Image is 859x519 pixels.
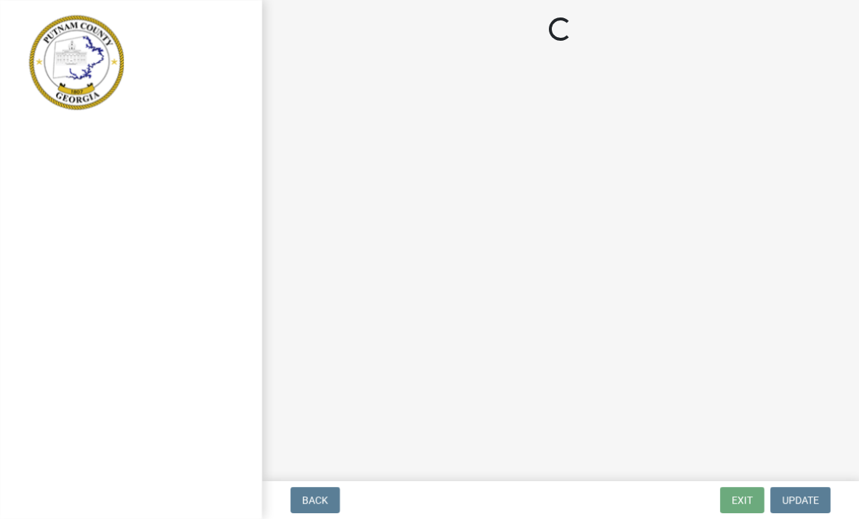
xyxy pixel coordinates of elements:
img: Putnam County, Georgia [29,15,124,110]
button: Update [770,487,831,513]
span: Back [302,494,328,506]
button: Back [290,487,340,513]
span: Update [782,494,819,506]
button: Exit [720,487,764,513]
